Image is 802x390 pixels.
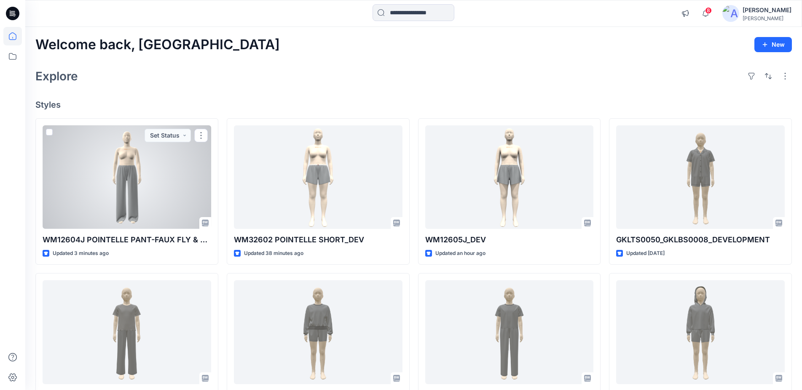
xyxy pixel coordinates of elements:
[53,249,109,258] p: Updated 3 minutes ago
[35,69,78,83] h2: Explore
[35,37,280,53] h2: Welcome back, [GEOGRAPHIC_DATA]
[425,234,594,246] p: WM12605J_DEV
[626,249,665,258] p: Updated [DATE]
[705,7,712,14] span: 8
[234,280,402,384] a: GKL_TL_0063_WP+GKL_BL_0001_WP_DEV_REV1
[234,234,402,246] p: WM32602 POINTELLE SHORT_DEV
[754,37,792,52] button: New
[43,125,211,229] a: WM12604J POINTELLE PANT-FAUX FLY & BUTTONS + PICOT
[743,5,791,15] div: [PERSON_NAME]
[616,234,785,246] p: GKLTS0050_GKLBS0008_DEVELOPMENT
[425,125,594,229] a: WM12605J_DEV
[425,280,594,384] a: GKLTS0051__GKLBL0025_DEV_REV1
[722,5,739,22] img: avatar
[616,125,785,229] a: GKLTS0050_GKLBS0008_DEVELOPMENT
[43,234,211,246] p: WM12604J POINTELLE PANT-FAUX FLY & BUTTONS + PICOT
[234,125,402,229] a: WM32602 POINTELLE SHORT_DEV
[35,100,792,110] h4: Styles
[43,280,211,384] a: GKLTS0053_GKLBL0001_REV1
[244,249,303,258] p: Updated 38 minutes ago
[743,15,791,21] div: [PERSON_NAME]
[616,280,785,384] a: GKL_TL_0079_WPGKL_BS_0007_WP REV1
[435,249,485,258] p: Updated an hour ago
